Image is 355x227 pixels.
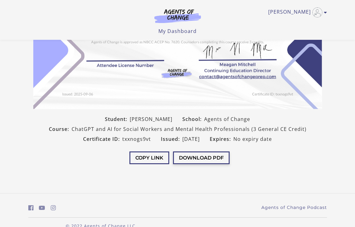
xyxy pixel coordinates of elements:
[182,135,200,143] span: [DATE]
[39,203,45,212] a: https://www.youtube.com/c/AgentsofChangeTestPrepbyMeaganMitchell (Open in a new window)
[105,115,130,123] span: Student:
[28,203,34,212] a: https://www.facebook.com/groups/aswbtestprep (Open in a new window)
[148,9,208,23] img: Agents of Change Logo
[261,204,327,211] a: Agents of Change Podcast
[28,205,34,211] i: https://www.facebook.com/groups/aswbtestprep (Open in a new window)
[130,115,172,123] span: [PERSON_NAME]
[233,135,272,143] span: No expiry date
[210,135,233,143] span: Expires:
[173,151,230,164] button: Download PDF
[39,205,45,211] i: https://www.youtube.com/c/AgentsofChangeTestPrepbyMeaganMitchell (Open in a new window)
[72,125,306,133] span: ChatGPT and AI for Social Workers and Mental Health Professionals (3 General CE Credit)
[51,203,56,212] a: https://www.instagram.com/agentsofchangeprep/ (Open in a new window)
[122,135,151,143] span: txxnogs9vt
[51,205,56,211] i: https://www.instagram.com/agentsofchangeprep/ (Open in a new window)
[83,135,122,143] span: Certificate ID:
[158,28,197,35] a: My Dashboard
[49,125,72,133] span: Course:
[204,115,250,123] span: Agents of Change
[268,7,324,17] a: Toggle menu
[161,135,182,143] span: Issued:
[182,115,204,123] span: School:
[129,151,169,164] button: Copy Link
